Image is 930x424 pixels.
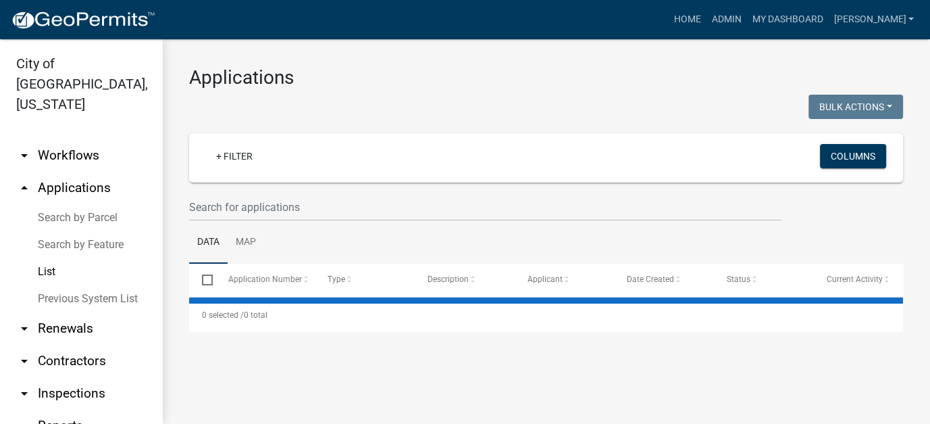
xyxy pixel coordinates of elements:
input: Search for applications [189,193,781,221]
i: arrow_drop_down [16,353,32,369]
div: 0 total [189,298,903,332]
span: Date Created [627,275,674,284]
datatable-header-cell: Current Activity [813,264,913,296]
a: Data [189,221,228,264]
datatable-header-cell: Status [714,264,814,296]
span: 0 selected / [202,310,244,320]
datatable-header-cell: Applicant [514,264,614,296]
a: [PERSON_NAME] [828,7,919,32]
datatable-header-cell: Description [415,264,515,296]
a: Map [228,221,264,264]
h3: Applications [189,66,903,89]
i: arrow_drop_down [16,147,32,164]
a: My Dashboard [746,7,828,32]
i: arrow_drop_down [16,321,32,337]
a: Home [668,7,706,32]
datatable-header-cell: Application Number [215,264,315,296]
span: Applicant [527,275,563,284]
span: Description [428,275,469,284]
i: arrow_drop_down [16,385,32,402]
datatable-header-cell: Date Created [614,264,714,296]
a: + Filter [205,144,263,168]
span: Current Activity [827,275,883,284]
span: Application Number [228,275,302,284]
i: arrow_drop_up [16,180,32,196]
button: Columns [820,144,886,168]
datatable-header-cell: Type [315,264,415,296]
datatable-header-cell: Select [189,264,215,296]
a: Admin [706,7,746,32]
span: Type [328,275,345,284]
button: Bulk Actions [808,95,903,119]
span: Status [727,275,750,284]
